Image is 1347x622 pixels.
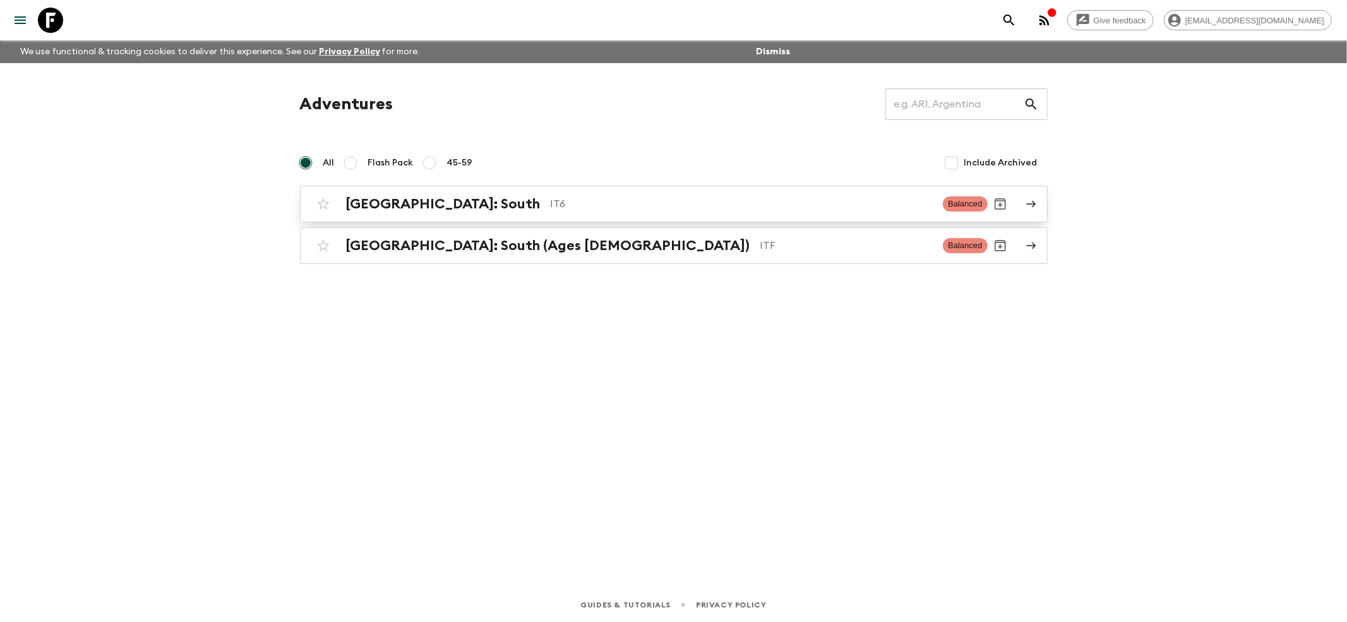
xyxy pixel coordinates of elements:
[943,196,987,212] span: Balanced
[15,40,425,63] p: We use functional & tracking cookies to deliver this experience. See our for more.
[368,157,414,169] span: Flash Pack
[943,238,987,253] span: Balanced
[300,92,393,117] h1: Adventures
[988,191,1013,217] button: Archive
[753,43,793,61] button: Dismiss
[346,196,541,212] h2: [GEOGRAPHIC_DATA]: South
[319,47,380,56] a: Privacy Policy
[997,8,1022,33] button: search adventures
[1067,10,1154,30] a: Give feedback
[885,87,1024,122] input: e.g. AR1, Argentina
[988,233,1013,258] button: Archive
[1164,10,1332,30] div: [EMAIL_ADDRESS][DOMAIN_NAME]
[1087,16,1153,25] span: Give feedback
[551,196,933,212] p: IT6
[696,598,766,612] a: Privacy Policy
[1178,16,1331,25] span: [EMAIL_ADDRESS][DOMAIN_NAME]
[346,237,750,254] h2: [GEOGRAPHIC_DATA]: South (Ages [DEMOGRAPHIC_DATA])
[964,157,1038,169] span: Include Archived
[580,598,671,612] a: Guides & Tutorials
[760,238,933,253] p: ITF
[8,8,33,33] button: menu
[447,157,473,169] span: 45-59
[323,157,335,169] span: All
[300,186,1048,222] a: [GEOGRAPHIC_DATA]: SouthIT6BalancedArchive
[300,227,1048,264] a: [GEOGRAPHIC_DATA]: South (Ages [DEMOGRAPHIC_DATA])ITFBalancedArchive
